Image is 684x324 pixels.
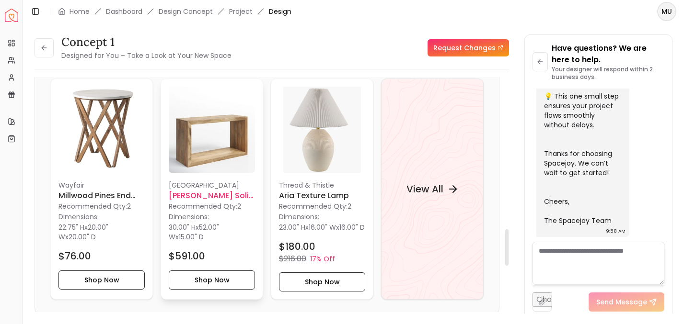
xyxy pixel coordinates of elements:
p: Dimensions: [169,211,209,223]
p: Your designer will respond within 2 business days. [552,66,665,81]
p: x x [169,223,255,242]
nav: breadcrumb [58,7,291,16]
span: 30.00" H [169,223,196,232]
span: 20.00" W [58,223,108,242]
a: View All [381,78,484,300]
img: Alberry Solid Wood Console Table image [169,87,255,173]
span: 15.00" D [179,232,204,242]
a: Alberry Solid Wood Console Table image[GEOGRAPHIC_DATA][PERSON_NAME] Solid [PERSON_NAME] Console ... [161,78,263,300]
button: Shop Now [279,272,365,291]
p: Have questions? We are here to help. [552,43,665,66]
p: 17% Off [310,254,335,264]
span: 52.00" W [169,223,219,242]
h4: $180.00 [279,240,315,253]
h4: $76.00 [58,249,91,263]
div: Aria Texture Lamp [271,78,373,300]
p: $216.00 [279,253,306,265]
img: Spacejoy Logo [5,9,18,22]
span: 22.75" H [58,223,84,232]
span: MU [658,3,675,20]
div: 9:58 AM [606,226,626,236]
h4: $591.00 [169,249,205,263]
p: Thread & Thistle [279,180,365,190]
a: Millwood Pines End Table imageWayfairMillwood Pines End TableRecommended Qty:2Dimensions:22.75" H... [50,78,153,300]
button: MU [657,2,676,21]
div: Alberry Solid Wood Console Table [161,78,263,300]
p: Recommended Qty: 2 [279,201,365,211]
h3: concept 1 [61,34,232,50]
span: 16.00" D [339,223,365,232]
p: Dimensions: [279,211,319,223]
h6: Millwood Pines End Table [58,190,145,201]
h6: Aria Texture Lamp [279,190,365,201]
a: Home [70,7,90,16]
p: x x [58,223,145,242]
div: Millwood Pines End Table [50,78,153,300]
p: x x [279,223,365,232]
a: Request Changes [428,39,509,56]
li: Design Concept [159,7,213,16]
h6: [PERSON_NAME] Solid [PERSON_NAME] Console Table [169,190,255,201]
img: Aria Texture Lamp image [279,87,365,173]
span: 20.00" D [69,232,96,242]
img: Millwood Pines End Table image [58,87,145,173]
a: Spacejoy [5,9,18,22]
p: Dimensions: [58,211,99,223]
span: 16.00" W [309,223,336,232]
span: 23.00" H [279,223,305,232]
p: Wayfair [58,180,145,190]
button: Shop Now [169,270,255,290]
p: Recommended Qty: 2 [58,201,145,211]
h4: View All [406,182,443,196]
p: [GEOGRAPHIC_DATA] [169,180,255,190]
a: Aria Texture Lamp imageThread & ThistleAria Texture LampRecommended Qty:2Dimensions:23.00" Hx16.0... [271,78,373,300]
a: Dashboard [106,7,142,16]
p: Recommended Qty: 2 [169,201,255,211]
button: Shop Now [58,270,145,290]
small: Designed for You – Take a Look at Your New Space [61,51,232,60]
span: Design [269,7,291,16]
a: Project [229,7,253,16]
